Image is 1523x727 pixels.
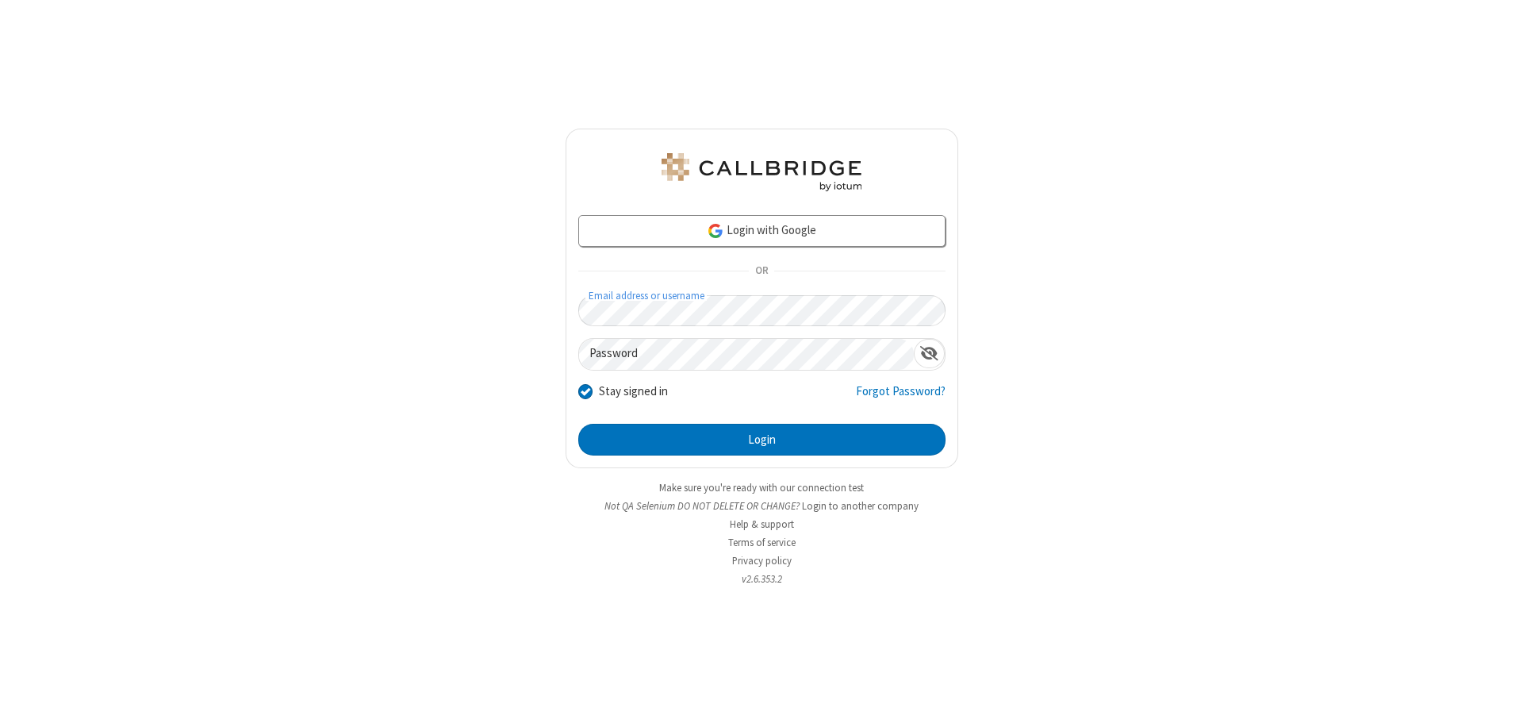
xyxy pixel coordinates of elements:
div: Show password [914,339,945,368]
img: google-icon.png [707,222,724,240]
input: Email address or username [578,295,946,326]
a: Privacy policy [732,554,792,567]
input: Password [579,339,914,370]
a: Help & support [730,517,794,531]
a: Make sure you're ready with our connection test [659,481,864,494]
a: Forgot Password? [856,383,946,413]
button: Login to another company [802,498,919,514]
span: OR [749,260,774,283]
li: Not QA Selenium DO NOT DELETE OR CHANGE? [566,498,958,514]
a: Login with Google [578,215,946,247]
img: QA Selenium DO NOT DELETE OR CHANGE [658,153,865,191]
a: Terms of service [728,536,796,549]
li: v2.6.353.2 [566,571,958,587]
button: Login [578,424,946,456]
label: Stay signed in [599,383,668,401]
